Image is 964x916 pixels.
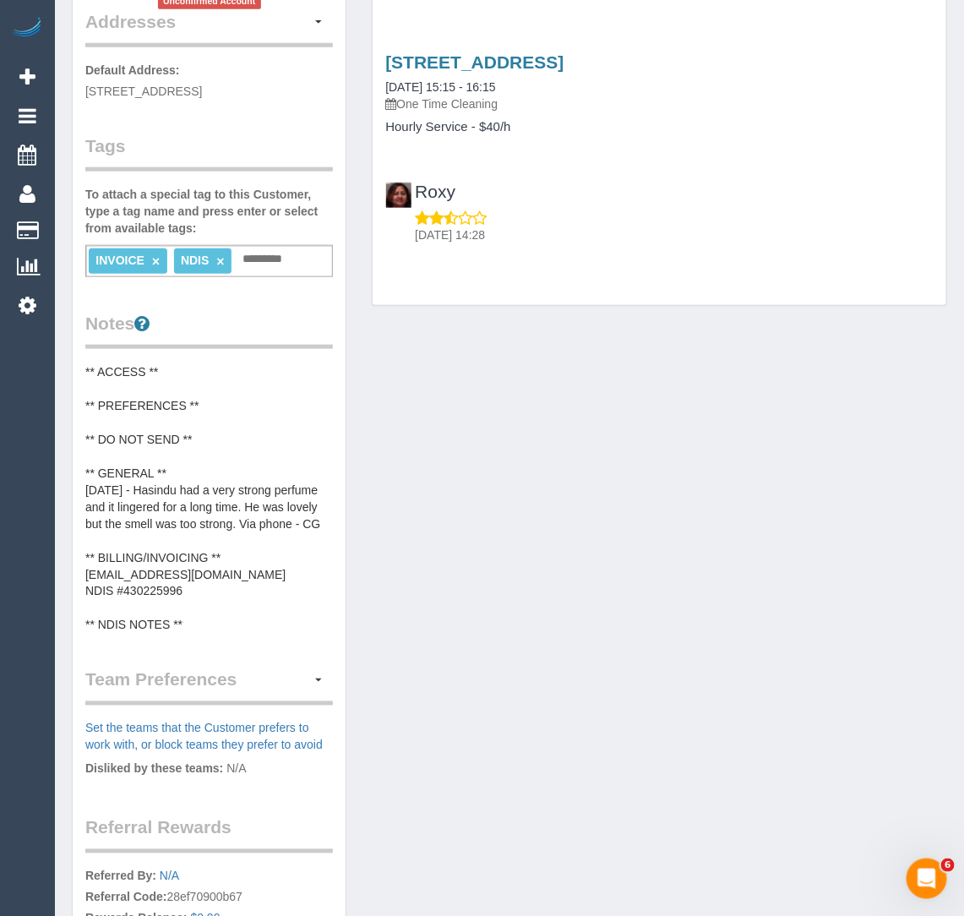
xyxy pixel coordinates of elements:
a: [DATE] 15:15 - 16:15 [385,80,495,94]
img: Roxy [386,183,411,208]
pre: ** ACCESS ** ** PREFERENCES ** ** DO NOT SEND ** ** GENERAL ** [DATE] - Hasindu had a very strong... [85,363,333,634]
label: To attach a special tag to this Customer, type a tag name and press enter or select from availabl... [85,186,333,237]
p: [DATE] 14:28 [415,226,934,243]
a: × [152,254,160,269]
legend: Team Preferences [85,668,333,706]
a: × [216,254,224,269]
legend: Notes [85,311,333,349]
a: N/A [160,870,179,883]
iframe: Intercom live chat [907,859,947,899]
img: Automaid Logo [10,17,44,41]
p: One Time Cleaning [385,95,934,112]
a: Roxy [385,182,455,201]
legend: Referral Rewards [85,815,333,853]
span: [STREET_ADDRESS] [85,85,202,98]
label: Referred By: [85,868,156,885]
a: [STREET_ADDRESS] [385,52,564,72]
h4: Hourly Service - $40/h [385,120,934,134]
label: Default Address: [85,62,180,79]
label: Disliked by these teams: [85,761,223,777]
span: INVOICE [95,254,144,267]
a: Set the teams that the Customer prefers to work with, or block teams they prefer to avoid [85,722,323,752]
legend: Tags [85,134,333,172]
label: Referral Code: [85,889,166,906]
span: 6 [941,859,955,872]
span: N/A [226,762,246,776]
span: NDIS [181,254,209,267]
